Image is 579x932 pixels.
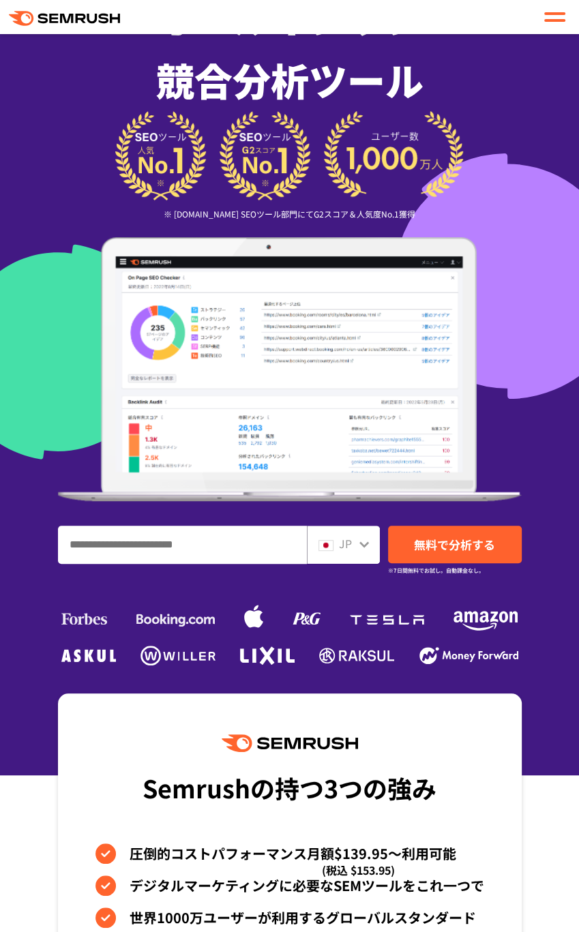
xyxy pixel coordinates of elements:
span: 無料で分析する [414,536,495,553]
input: ドメイン、キーワードまたはURLを入力してください [59,526,306,563]
li: 世界1000万ユーザーが利用するグローバルスタンダード [95,905,484,929]
div: ※ [DOMAIN_NAME] SEOツール部門にてG2スコア＆人気度No.1獲得 [58,207,522,220]
li: デジタルマーケティングに必要なSEMツールをこれ一つで [95,873,484,897]
small: ※7日間無料でお試し。自動課金なし。 [388,564,484,577]
div: Semrushの持つ3つの強み [143,762,436,813]
a: 無料で分析する [388,526,522,563]
span: JP [339,535,352,552]
span: (税込 $153.95) [321,858,394,882]
li: 圧倒的コストパフォーマンス月額$139.95〜利用可能 [95,841,484,865]
img: Semrush [222,734,358,753]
